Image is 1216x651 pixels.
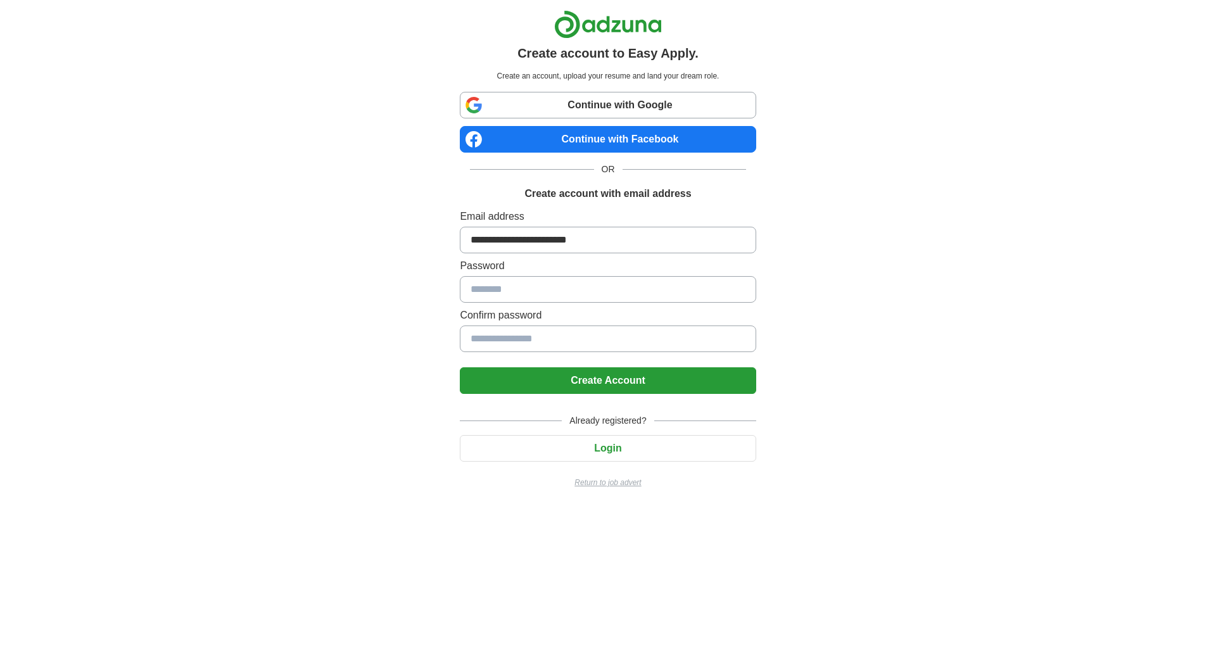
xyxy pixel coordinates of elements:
span: OR [594,163,623,176]
span: Already registered? [562,414,654,427]
a: Login [460,443,756,453]
a: Continue with Facebook [460,126,756,153]
label: Confirm password [460,308,756,323]
label: Email address [460,209,756,224]
a: Continue with Google [460,92,756,118]
a: Return to job advert [460,477,756,488]
label: Password [460,258,756,274]
h1: Create account with email address [524,186,691,201]
button: Login [460,435,756,462]
p: Create an account, upload your resume and land your dream role. [462,70,753,82]
h1: Create account to Easy Apply. [517,44,699,63]
button: Create Account [460,367,756,394]
img: Adzuna logo [554,10,662,39]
